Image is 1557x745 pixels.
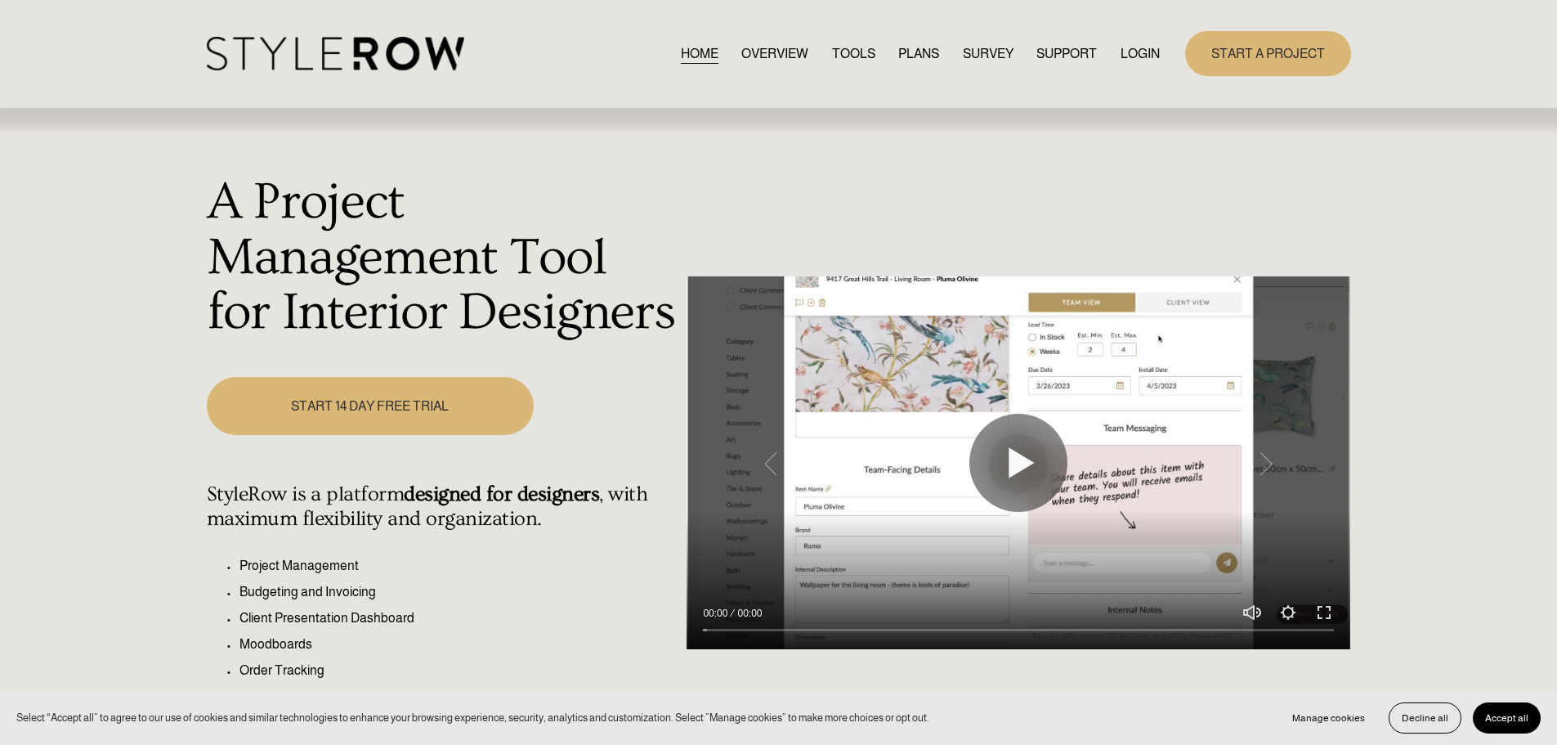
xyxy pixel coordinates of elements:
div: Current time [703,605,732,622]
button: Accept all [1473,702,1541,734]
p: Moodboards [239,635,678,654]
a: SURVEY [963,43,1013,65]
span: SUPPORT [1036,44,1097,64]
a: PLANS [898,43,939,65]
div: Duration [732,605,766,622]
a: OVERVIEW [741,43,808,65]
span: Decline all [1402,712,1448,724]
p: Project Management [239,556,678,576]
span: Accept all [1485,712,1528,724]
a: START 14 DAY FREE TRIAL [207,377,534,435]
button: Manage cookies [1280,702,1377,734]
p: Select “Accept all” to agree to our use of cookies and similar technologies to enhance your brows... [16,710,929,725]
a: TOOLS [832,43,875,65]
a: LOGIN [1121,43,1160,65]
p: Client Presentation Dashboard [239,608,678,628]
strong: designed for designers [404,482,599,506]
a: START A PROJECT [1185,31,1351,76]
a: folder dropdown [1036,43,1097,65]
p: Order Tracking [239,661,678,680]
h1: A Project Management Tool for Interior Designers [207,175,678,341]
img: StyleRow [207,37,464,70]
button: Decline all [1389,702,1461,734]
input: Seek [703,625,1334,636]
button: Play [969,414,1067,512]
p: Budgeting and Invoicing [239,582,678,602]
span: Manage cookies [1292,712,1365,724]
a: HOME [681,43,718,65]
h4: StyleRow is a platform , with maximum flexibility and organization. [207,482,678,532]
